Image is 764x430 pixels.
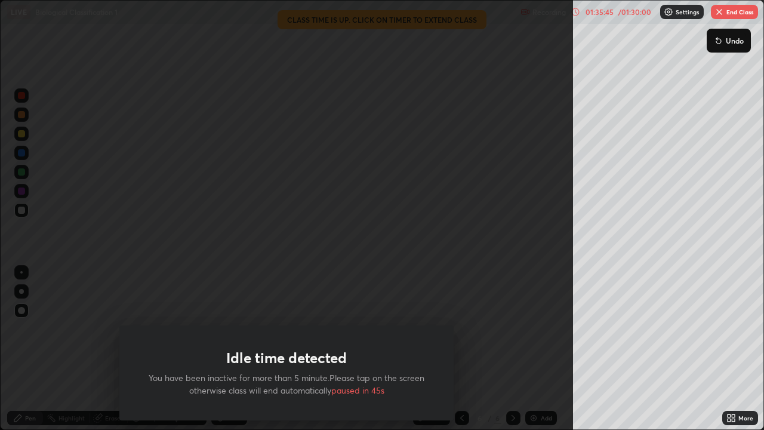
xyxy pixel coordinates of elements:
span: paused in 45s [331,385,384,396]
div: 01:35:45 [583,8,616,16]
p: Undo [726,36,744,45]
div: More [738,415,753,421]
button: End Class [711,5,758,19]
p: Settings [676,9,699,15]
h1: Idle time detected [226,349,347,367]
div: / 01:30:00 [616,8,653,16]
p: You have been inactive for more than 5 minute.Please tap on the screen otherwise class will end a... [148,371,425,397]
img: class-settings-icons [664,7,673,17]
img: end-class-cross [714,7,724,17]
